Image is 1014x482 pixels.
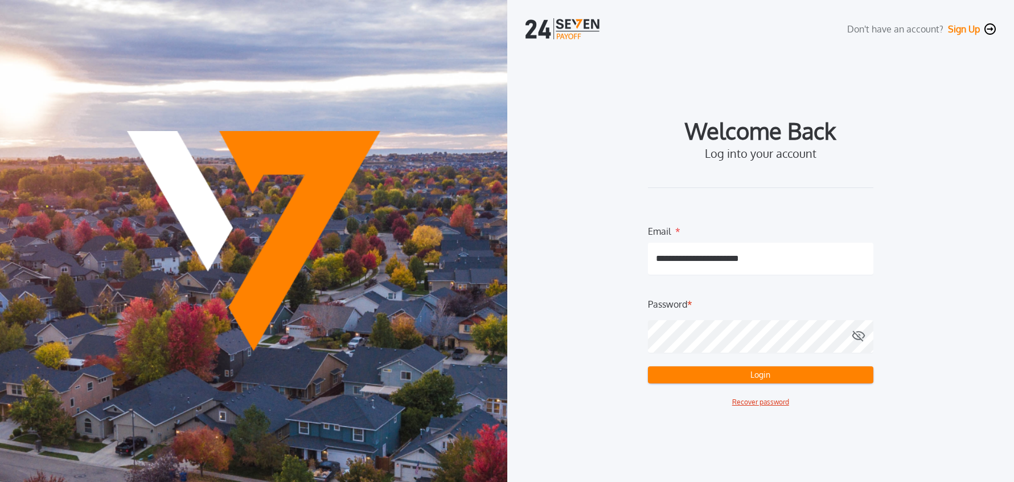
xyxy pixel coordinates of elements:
[127,131,380,350] img: Payoff
[705,146,816,160] label: Log into your account
[648,366,873,383] button: Login
[948,23,980,35] button: Sign Up
[648,297,687,311] label: Password
[984,23,996,35] img: navigation-icon
[526,18,602,39] img: logo
[847,22,943,36] label: Don't have an account?
[732,397,789,407] button: Recover password
[648,320,873,353] input: Password*
[852,320,865,353] button: Password*
[685,121,836,140] label: Welcome Back
[648,224,671,234] label: Email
